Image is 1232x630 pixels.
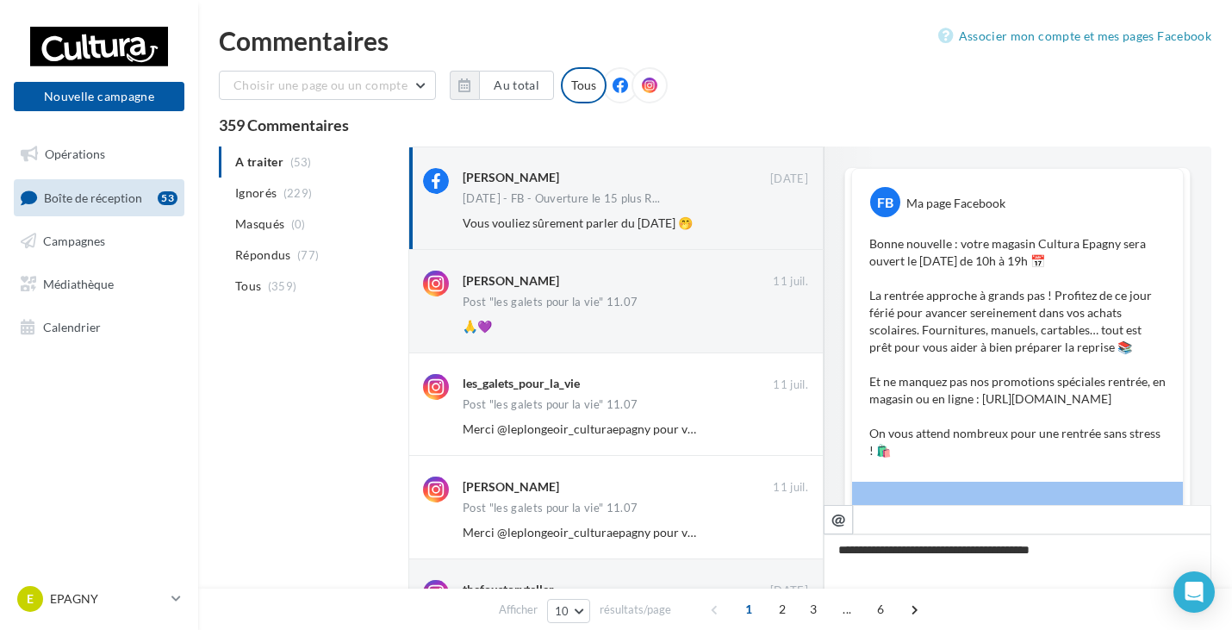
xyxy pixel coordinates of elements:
i: @ [831,511,846,527]
button: @ [824,505,853,534]
span: (77) [297,248,319,262]
button: 10 [547,599,591,623]
span: [DATE] - FB - Ouverture le 15 plus R... [463,193,661,204]
span: (359) [268,279,297,293]
p: Bonne nouvelle : votre magasin Cultura Epagny sera ouvert le [DATE] de 10h à 19h 📅 La rentrée app... [869,235,1166,459]
div: thefoxstoryteller [463,581,554,598]
button: Nouvelle campagne [14,82,184,111]
span: E [27,590,34,608]
span: 1 [735,596,762,623]
a: Associer mon compte et mes pages Facebook [938,26,1211,47]
span: Vous vouliez sûrement parler du [DATE] 🤭 [463,215,693,230]
span: Calendrier [43,319,101,334]
a: Campagnes [10,223,188,259]
div: Commentaires [219,28,1211,53]
span: 11 juil. [773,480,808,496]
span: 11 juil. [773,274,808,290]
div: Post "les galets pour la vie" 11.07 [463,399,638,410]
div: 359 Commentaires [219,117,1211,133]
div: [PERSON_NAME] [463,478,559,496]
a: Médiathèque [10,266,188,303]
span: Médiathèque [43,277,114,291]
span: Boîte de réception [44,190,142,204]
div: Tous [561,67,607,103]
div: les_galets_pour_la_vie [463,375,580,392]
span: résultats/page [600,602,671,618]
div: 53 [158,191,177,205]
span: ... [833,596,861,623]
span: Merci @leplongeoir_culturaepagny pour votre invitation et votre accueil chaleureux, magnifique jo... [463,421,1110,436]
a: Calendrier [10,309,188,346]
button: Au total [450,71,554,100]
span: (0) [291,217,306,231]
span: [DATE] [770,172,808,187]
span: Campagnes [43,234,105,248]
div: Post "les galets pour la vie" 11.07 [463,502,638,514]
span: Afficher [499,602,538,618]
p: EPAGNY [50,590,165,608]
span: 6 [867,596,894,623]
a: Opérations [10,136,188,172]
span: Masqués [235,215,284,233]
span: 🙏💜 [463,319,492,334]
span: [DATE] [770,583,808,599]
div: Open Intercom Messenger [1173,571,1215,613]
span: 11 juil. [773,377,808,393]
div: FB [870,187,900,217]
span: 10 [555,604,569,618]
div: Post "les galets pour la vie" 11.07 [463,296,638,308]
span: Répondus [235,246,291,264]
span: 2 [768,596,796,623]
a: E EPAGNY [14,583,184,615]
span: 3 [800,596,827,623]
span: Ignorés [235,184,277,202]
span: Merci @leplongeoir_culturaepagny pour votre accueil chaleureux, c’était une magnifique journée de... [463,525,1068,540]
span: Tous [235,278,261,295]
span: Choisir une page ou un compte [233,78,408,92]
span: (229) [283,186,313,200]
button: Choisir une page ou un compte [219,71,436,100]
div: [PERSON_NAME] [463,272,559,290]
div: [PERSON_NAME] [463,169,559,186]
a: Boîte de réception53 [10,179,188,216]
button: Au total [479,71,554,100]
span: Opérations [45,147,105,161]
div: Ma page Facebook [906,195,1005,212]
